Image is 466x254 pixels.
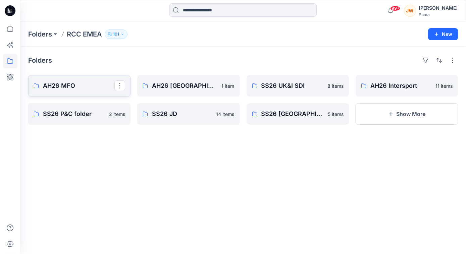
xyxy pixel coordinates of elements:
p: SS26 [GEOGRAPHIC_DATA] Cisalfa [261,109,324,119]
a: SS26 [GEOGRAPHIC_DATA] Cisalfa5 items [247,103,349,125]
p: 11 items [435,82,453,89]
button: Show More [356,103,458,125]
p: SS26 UK&I SDI [261,81,323,90]
div: Puma [419,12,458,17]
p: 5 items [328,111,344,118]
a: AH26 Intersport11 items [356,75,458,97]
p: AH26 Intersport [370,81,431,90]
p: RCC EMEA [67,29,102,39]
a: SS26 JD14 items [137,103,240,125]
p: 2 items [109,111,125,118]
a: AH26 MFO [28,75,131,97]
a: Folders [28,29,52,39]
p: AH26 MFO [43,81,114,90]
p: 8 items [327,82,344,89]
p: 1 item [222,82,235,89]
p: 101 [113,30,119,38]
a: SS26 UK&I SDI8 items [247,75,349,97]
p: SS26 JD [152,109,212,119]
p: AH26 [GEOGRAPHIC_DATA] Cisalfa [152,81,217,90]
a: SS26 P&C folder2 items [28,103,131,125]
p: 14 items [216,111,235,118]
button: New [428,28,458,40]
p: SS26 P&C folder [43,109,105,119]
a: AH26 [GEOGRAPHIC_DATA] Cisalfa1 item [137,75,240,97]
div: JW [404,5,416,17]
h4: Folders [28,56,52,64]
button: 101 [105,29,127,39]
span: 99+ [390,6,400,11]
div: [PERSON_NAME] [419,4,458,12]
